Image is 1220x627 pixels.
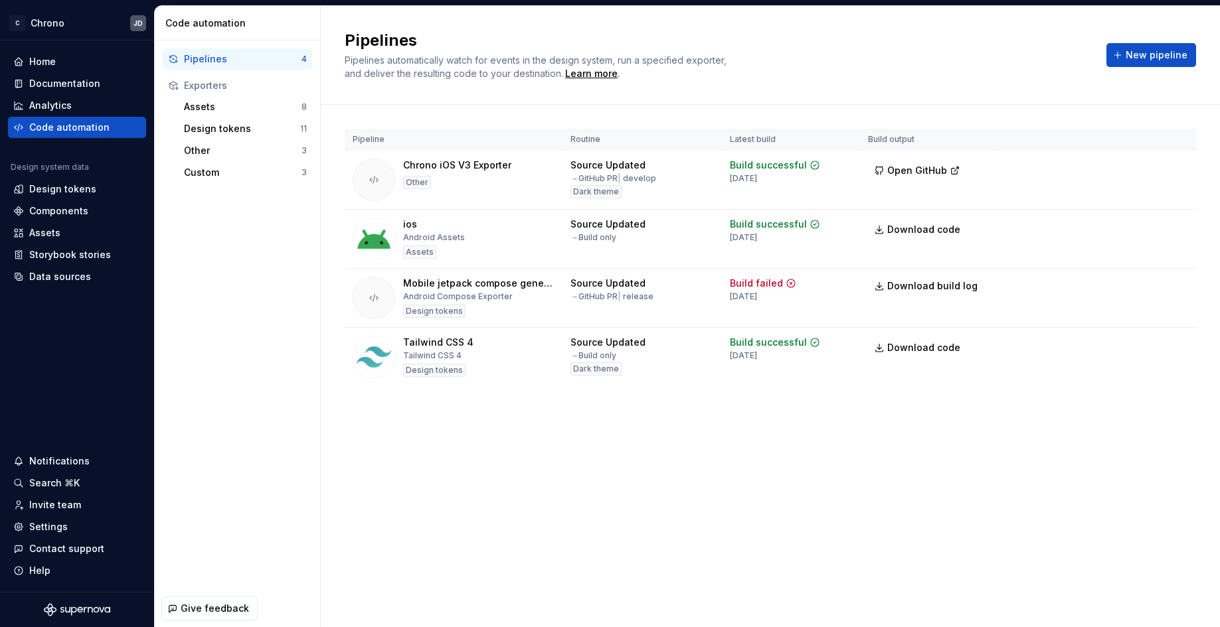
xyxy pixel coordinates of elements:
button: Assets8 [179,96,312,117]
div: Assets [184,100,302,113]
div: JD [133,18,143,29]
div: → GitHub PR release [570,291,654,302]
div: Design tokens [29,182,96,196]
a: Open GitHub [868,167,966,178]
svg: Supernova Logo [44,603,110,616]
span: Give feedback [181,602,249,615]
span: New pipeline [1126,48,1187,62]
div: Custom [184,166,302,179]
a: Components [8,200,146,222]
h2: Pipelines [345,30,1090,51]
div: → Build only [570,350,616,361]
div: 11 [300,123,307,134]
a: Other3 [179,140,312,161]
div: Android Assets [403,232,465,243]
div: Dark theme [570,362,622,376]
th: Latest build [722,129,860,151]
span: Pipelines automatically watch for events in the design system, run a specified exporter, and deli... [345,54,729,79]
div: 3 [302,167,307,178]
div: 8 [302,102,307,112]
div: 4 [302,54,307,64]
div: Other [184,144,302,157]
button: CChronoJD [3,9,151,37]
button: Contact support [8,538,146,559]
button: Help [8,560,146,581]
a: Learn more [565,67,618,80]
div: Source Updated [570,277,646,290]
th: Pipeline [345,129,563,151]
div: Tailwind CSS 4 [403,336,474,349]
button: Design tokens11 [179,118,312,139]
div: Build successful [730,159,807,172]
div: Dark theme [570,185,622,198]
div: Chrono [31,17,64,30]
a: Settings [8,516,146,537]
button: Give feedback [161,596,258,620]
button: Search ⌘K [8,472,146,494]
button: New pipeline [1106,43,1196,67]
div: ios [403,218,417,231]
a: Download code [868,336,969,360]
span: Open GitHub [887,164,947,177]
div: Other [403,176,431,189]
div: [DATE] [730,232,757,243]
th: Routine [563,129,722,151]
div: Code automation [165,17,315,30]
a: Design tokens [8,178,146,200]
div: Analytics [29,99,72,112]
button: Custom3 [179,162,312,183]
div: [DATE] [730,291,757,302]
div: Source Updated [570,336,646,349]
div: Code automation [29,121,110,134]
button: Notifications [8,451,146,472]
div: Source Updated [570,159,646,172]
a: Home [8,51,146,72]
div: Components [29,204,88,218]
div: Tailwind CSS 4 [403,350,462,361]
div: Chrono iOS V3 Exporter [403,159,511,172]
div: 3 [302,145,307,156]
div: Notifications [29,454,90,468]
div: Storybook stories [29,248,111,261]
div: Assets [403,245,436,259]
div: Settings [29,520,68,533]
div: Home [29,55,56,68]
a: Data sources [8,266,146,287]
div: Design tokens [184,122,300,135]
a: Code automation [8,117,146,138]
a: Analytics [8,95,146,116]
a: Documentation [8,73,146,94]
div: Design tokens [403,364,466,377]
div: [DATE] [730,173,757,184]
div: Data sources [29,270,91,283]
th: Build output [860,129,994,151]
a: Download code [868,218,969,242]
div: Android Compose Exporter [403,291,513,302]
div: Contact support [29,542,104,555]
div: Invite team [29,498,81,512]
button: Download build log [868,274,986,298]
div: [DATE] [730,350,757,361]
a: Storybook stories [8,244,146,265]
span: | [618,173,621,183]
div: Exporters [184,79,307,92]
button: Open GitHub [868,159,966,182]
span: . [563,69,620,79]
button: Pipelines4 [163,48,312,70]
div: → GitHub PR develop [570,173,656,184]
span: Download code [887,223,960,236]
div: Search ⌘K [29,476,80,490]
span: | [618,291,621,301]
div: Design tokens [403,305,466,318]
div: Documentation [29,77,100,90]
div: Build failed [730,277,783,290]
span: Download code [887,341,960,354]
div: Design system data [11,162,89,173]
span: Download build log [887,279,978,293]
div: Help [29,564,50,577]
